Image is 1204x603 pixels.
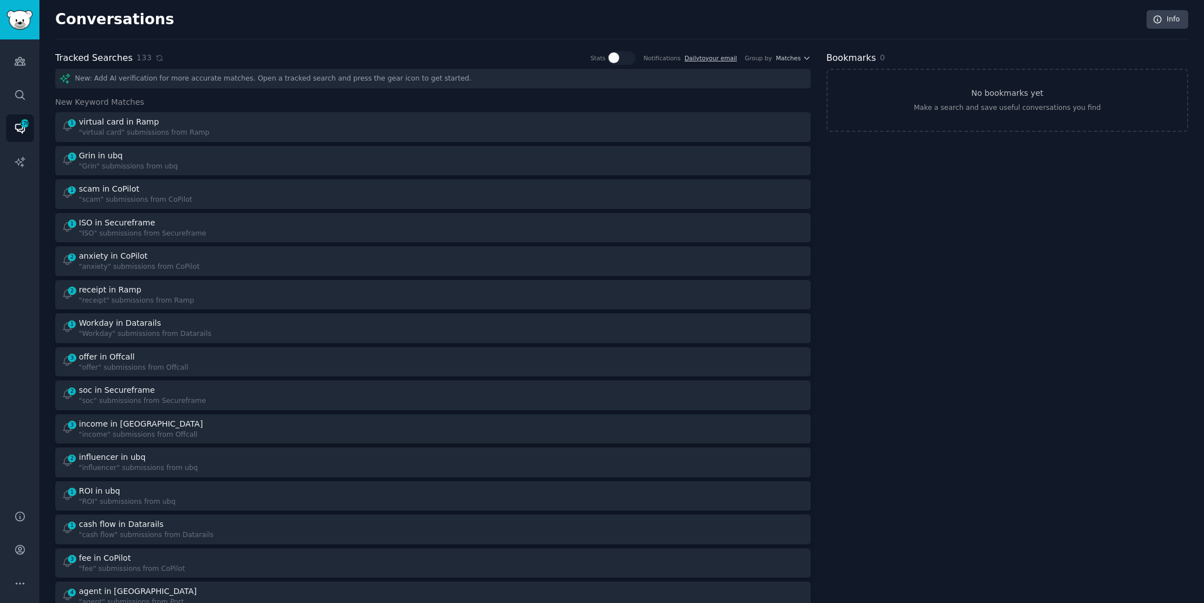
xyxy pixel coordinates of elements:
a: 2receipt in Ramp"receipt" submissions from Ramp [55,280,811,310]
h2: Bookmarks [827,51,876,65]
div: "Grin" submissions from ubq [79,162,178,172]
div: "cash flow" submissions from Datarails [79,530,214,540]
div: "soc" submissions from Secureframe [79,396,206,406]
span: 3 [67,354,77,362]
span: 1 [67,186,77,194]
a: 3income in [GEOGRAPHIC_DATA]"income" submissions from Offcall [55,414,811,444]
a: Dailytoyour email [685,55,737,61]
a: Info [1147,10,1188,29]
span: 1 [67,153,77,161]
div: "anxiety" submissions from CoPilot [79,262,199,272]
a: 1ISO in Secureframe"ISO" submissions from Secureframe [55,213,811,243]
div: "ROI" submissions from ubq [79,497,176,507]
a: 3fee in CoPilot"fee" submissions from CoPilot [55,548,811,578]
div: ROI in ubq [79,485,120,497]
div: "income" submissions from Offcall [79,430,205,440]
div: Grin in ubq [79,150,123,162]
span: 1 [67,488,77,496]
span: 3 [67,555,77,563]
h2: Conversations [55,11,174,29]
a: 2influencer in ubq"influencer" submissions from ubq [55,447,811,477]
span: 133 [136,52,152,64]
span: 2 [67,387,77,395]
div: Group by [745,54,772,62]
a: No bookmarks yetMake a search and save useful conversations you find [827,69,1188,132]
img: GummySearch logo [7,10,33,30]
div: fee in CoPilot [79,552,131,564]
span: 2 [67,287,77,295]
div: Workday in Datarails [79,317,161,329]
span: Matches [776,54,801,62]
div: offer in Offcall [79,351,135,363]
div: anxiety in CoPilot [79,250,148,262]
a: 176 [6,114,34,142]
div: scam in CoPilot [79,183,139,195]
span: 1 [67,220,77,228]
div: influencer in ubq [79,451,145,463]
div: Stats [590,54,606,62]
div: "scam" submissions from CoPilot [79,195,192,205]
div: Make a search and save useful conversations you find [914,103,1101,113]
span: 176 [20,119,30,127]
span: 2 [67,454,77,462]
a: 1scam in CoPilot"scam" submissions from CoPilot [55,179,811,209]
div: receipt in Ramp [79,284,141,296]
span: 3 [67,421,77,429]
span: 2 [67,253,77,261]
div: Notifications [643,54,681,62]
a: 1ROI in ubq"ROI" submissions from ubq [55,481,811,511]
span: 1 [67,320,77,328]
div: "influencer" submissions from ubq [79,463,198,473]
span: 1 [67,119,77,127]
div: ISO in Secureframe [79,217,155,229]
a: 1Workday in Datarails"Workday" submissions from Datarails [55,313,811,343]
div: "receipt" submissions from Ramp [79,296,194,306]
div: virtual card in Ramp [79,116,159,128]
div: "Workday" submissions from Datarails [79,329,211,339]
div: "ISO" submissions from Secureframe [79,229,206,239]
a: 1Grin in ubq"Grin" submissions from ubq [55,146,811,176]
div: "virtual card" submissions from Ramp [79,128,210,138]
button: Matches [776,54,810,62]
div: "fee" submissions from CoPilot [79,564,185,574]
a: 2anxiety in CoPilot"anxiety" submissions from CoPilot [55,246,811,276]
a: 1cash flow in Datarails"cash flow" submissions from Datarails [55,515,811,544]
div: agent in [GEOGRAPHIC_DATA] [79,586,197,597]
span: 4 [67,588,77,596]
div: income in [GEOGRAPHIC_DATA] [79,418,203,430]
div: soc in Secureframe [79,384,155,396]
a: 1virtual card in Ramp"virtual card" submissions from Ramp [55,112,811,142]
h3: No bookmarks yet [971,87,1043,99]
div: cash flow in Datarails [79,518,163,530]
div: "offer" submissions from Offcall [79,363,188,373]
span: New Keyword Matches [55,96,144,108]
span: 1 [67,521,77,529]
a: 3offer in Offcall"offer" submissions from Offcall [55,347,811,377]
span: 0 [880,53,885,62]
a: 2soc in Secureframe"soc" submissions from Secureframe [55,380,811,410]
h2: Tracked Searches [55,51,132,65]
div: New: Add AI verification for more accurate matches. Open a tracked search and press the gear icon... [55,69,811,88]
